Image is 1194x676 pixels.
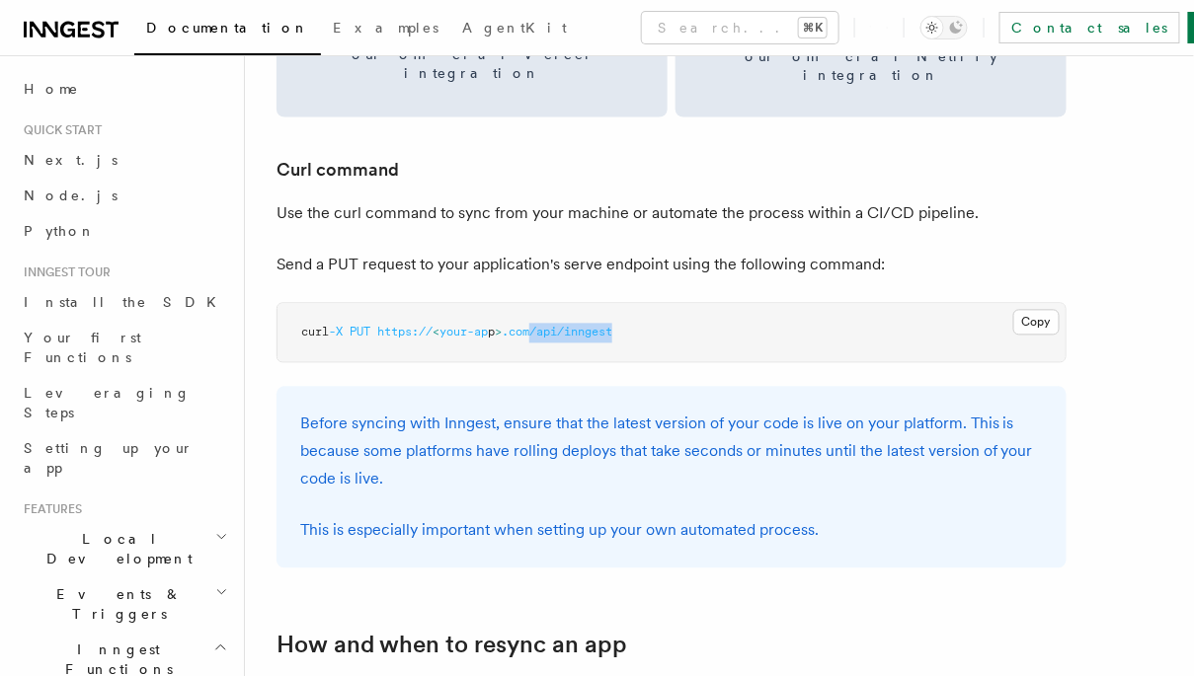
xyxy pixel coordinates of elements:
a: AgentKit [450,6,579,53]
span: PUT [350,326,370,339]
span: -X [329,326,343,339]
span: https:// [377,326,433,339]
a: Your first Functions [16,320,232,375]
a: Install the SDK [16,284,232,320]
a: Examples [321,6,450,53]
span: Examples [333,20,438,36]
span: Quick start [16,122,102,138]
button: Search...⌘K [642,12,838,43]
span: Node.js [24,188,118,203]
span: < [433,326,439,339]
button: Local Development [16,521,232,576]
span: Events & Triggers [16,584,215,624]
a: How and when to resync an app [277,632,627,659]
span: Next.js [24,152,118,168]
span: Documentation [146,20,309,36]
a: Curl command [277,157,399,185]
span: Features [16,501,82,517]
span: your-ap [439,326,488,339]
button: Toggle dark mode [920,16,968,39]
span: Leveraging Steps [24,385,191,420]
kbd: ⌘K [799,18,827,38]
span: Local Development [16,529,215,568]
a: Home [16,71,232,107]
a: Node.js [16,178,232,213]
span: .com/api/inngest [502,326,612,339]
button: Events & Triggers [16,576,232,632]
span: p [488,326,495,339]
p: Use the curl command to sync from your machine or automate the process within a CI/CD pipeline. [277,200,1067,228]
span: curl [301,326,329,339]
span: Inngest tour [16,264,111,280]
a: Contact sales [999,12,1180,43]
button: Copy [1013,310,1060,336]
span: > [495,326,502,339]
a: Leveraging Steps [16,375,232,430]
span: Your first Functions [24,330,141,365]
span: Install the SDK [24,294,228,310]
span: Home [24,79,79,99]
a: Setting up your app [16,430,232,486]
span: AgentKit [462,20,567,36]
span: Setting up your app [24,440,194,476]
span: Python [24,223,96,239]
a: Next.js [16,142,232,178]
p: Send a PUT request to your application's serve endpoint using the following command: [277,252,1067,279]
p: Before syncing with Inngest, ensure that the latest version of your code is live on your platform... [300,411,1043,493]
a: Documentation [134,6,321,55]
a: Python [16,213,232,249]
p: This is especially important when setting up your own automated process. [300,517,1043,545]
